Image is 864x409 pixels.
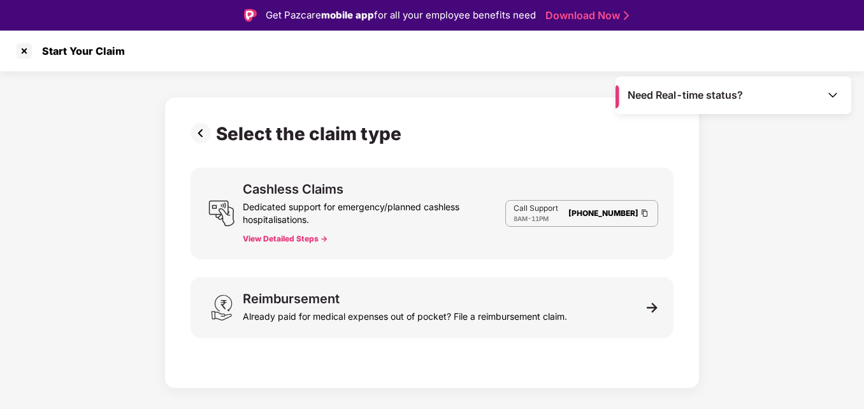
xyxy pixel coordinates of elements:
[531,215,549,222] span: 11PM
[243,196,505,226] div: Dedicated support for emergency/planned cashless hospitalisations.
[647,302,658,313] img: svg+xml;base64,PHN2ZyB3aWR0aD0iMTEiIGhlaWdodD0iMTEiIHZpZXdCb3g9IjAgMCAxMSAxMSIgZmlsbD0ibm9uZSIgeG...
[266,8,536,23] div: Get Pazcare for all your employee benefits need
[244,9,257,22] img: Logo
[514,215,528,222] span: 8AM
[243,234,328,244] button: View Detailed Steps ->
[34,45,125,57] div: Start Your Claim
[514,203,558,213] p: Call Support
[208,294,235,321] img: svg+xml;base64,PHN2ZyB3aWR0aD0iMjQiIGhlaWdodD0iMzEiIHZpZXdCb3g9IjAgMCAyNCAzMSIgZmlsbD0ibm9uZSIgeG...
[826,89,839,101] img: Toggle Icon
[191,123,216,143] img: svg+xml;base64,PHN2ZyBpZD0iUHJldi0zMngzMiIgeG1sbnM9Imh0dHA6Ly93d3cudzMub3JnLzIwMDAvc3ZnIiB3aWR0aD...
[243,305,567,323] div: Already paid for medical expenses out of pocket? File a reimbursement claim.
[216,123,407,145] div: Select the claim type
[243,183,343,196] div: Cashless Claims
[628,89,743,102] span: Need Real-time status?
[514,213,558,224] div: -
[208,200,235,227] img: svg+xml;base64,PHN2ZyB3aWR0aD0iMjQiIGhlaWdodD0iMjUiIHZpZXdCb3g9IjAgMCAyNCAyNSIgZmlsbD0ibm9uZSIgeG...
[624,9,629,22] img: Stroke
[568,208,638,218] a: [PHONE_NUMBER]
[243,292,340,305] div: Reimbursement
[640,208,650,219] img: Clipboard Icon
[321,9,374,21] strong: mobile app
[545,9,625,22] a: Download Now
